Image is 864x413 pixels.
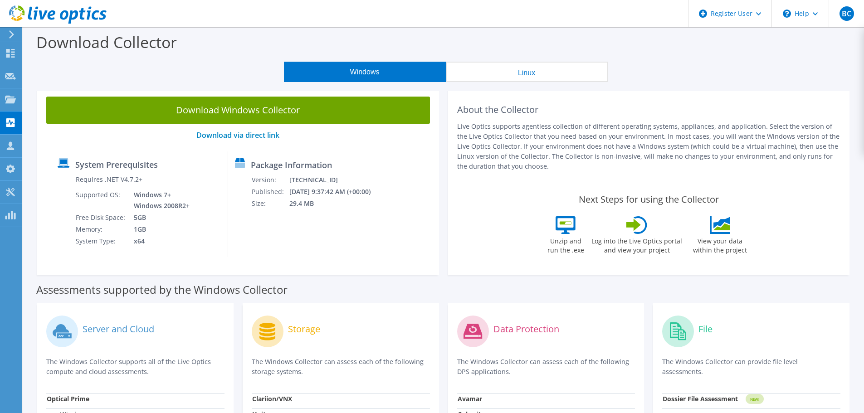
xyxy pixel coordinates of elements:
[127,212,191,224] td: 5GB
[284,62,446,82] button: Windows
[76,175,142,184] label: Requires .NET V4.7.2+
[75,160,158,169] label: System Prerequisites
[446,62,608,82] button: Linux
[252,357,430,377] p: The Windows Collector can assess each of the following storage systems.
[663,394,738,403] strong: Dossier File Assessment
[251,198,289,209] td: Size:
[579,194,719,205] label: Next Steps for using the Collector
[289,198,383,209] td: 29.4 MB
[75,235,127,247] td: System Type:
[83,325,154,334] label: Server and Cloud
[289,174,383,186] td: [TECHNICAL_ID]
[493,325,559,334] label: Data Protection
[687,234,752,255] label: View your data within the project
[127,235,191,247] td: x64
[127,189,191,212] td: Windows 7+ Windows 2008R2+
[662,357,840,377] p: The Windows Collector can provide file level assessments.
[75,189,127,212] td: Supported OS:
[75,212,127,224] td: Free Disk Space:
[36,32,177,53] label: Download Collector
[196,130,279,140] a: Download via direct link
[457,104,841,115] h2: About the Collector
[783,10,791,18] svg: \n
[251,174,289,186] td: Version:
[458,394,482,403] strong: Avamar
[127,224,191,235] td: 1GB
[36,285,288,294] label: Assessments supported by the Windows Collector
[47,394,89,403] strong: Optical Prime
[840,6,854,21] span: BC
[457,121,841,171] p: Live Optics supports agentless collection of different operating systems, appliances, and applica...
[251,160,332,170] label: Package Information
[289,186,383,198] td: [DATE] 9:37:42 AM (+00:00)
[750,397,759,402] tspan: NEW!
[698,325,713,334] label: File
[457,357,635,377] p: The Windows Collector can assess each of the following DPS applications.
[46,97,430,124] a: Download Windows Collector
[252,394,292,403] strong: Clariion/VNX
[545,234,586,255] label: Unzip and run the .exe
[75,224,127,235] td: Memory:
[288,325,320,334] label: Storage
[591,234,683,255] label: Log into the Live Optics portal and view your project
[46,357,225,377] p: The Windows Collector supports all of the Live Optics compute and cloud assessments.
[251,186,289,198] td: Published:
